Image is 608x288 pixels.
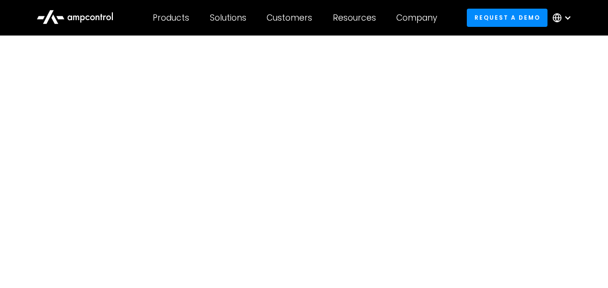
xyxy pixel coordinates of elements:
div: Company [396,12,437,23]
div: Solutions [210,12,246,23]
div: Products [153,12,189,23]
div: Customers [267,12,312,23]
a: Request a demo [467,9,547,26]
div: Resources [333,12,376,23]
